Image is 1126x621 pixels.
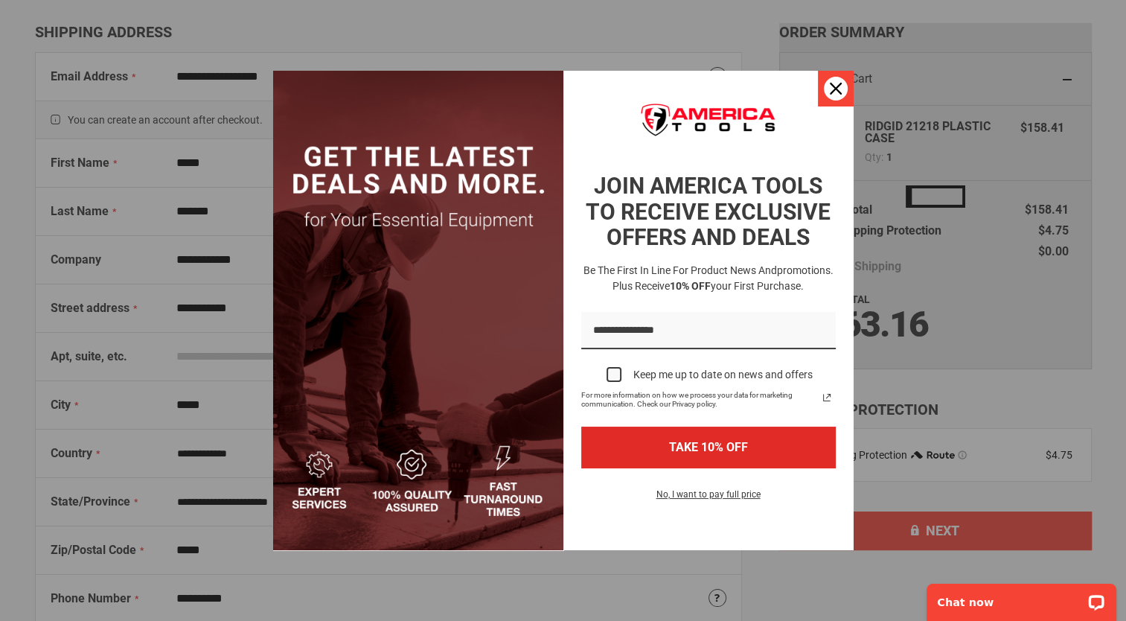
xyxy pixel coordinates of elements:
[612,264,834,292] span: promotions. Plus receive your first purchase.
[581,312,836,350] input: Email field
[818,389,836,407] svg: link icon
[581,427,836,468] button: TAKE 10% OFF
[830,83,842,95] svg: close icon
[818,389,836,407] a: Read our Privacy Policy
[633,369,813,381] div: Keep me up to date on news and offers
[578,263,839,294] h3: Be the first in line for product news and
[581,391,818,409] span: For more information on how we process your data for marketing communication. Check our Privacy p...
[917,574,1126,621] iframe: LiveChat chat widget
[644,486,772,512] button: No, I want to pay full price
[818,71,854,106] button: Close
[586,173,831,250] strong: JOIN AMERICA TOOLS TO RECEIVE EXCLUSIVE OFFERS AND DEALS
[670,280,711,292] strong: 10% OFF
